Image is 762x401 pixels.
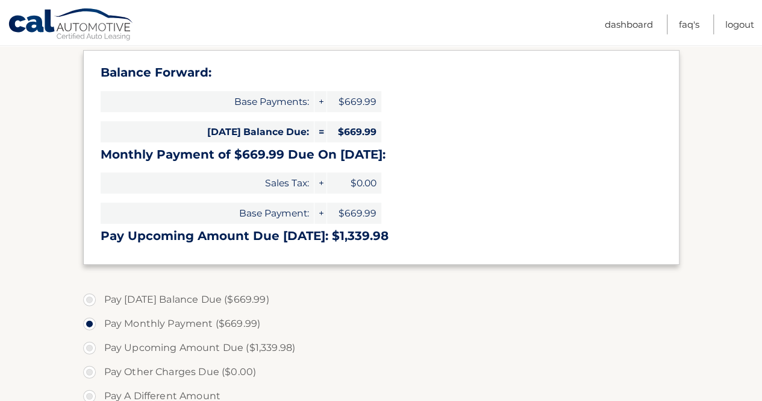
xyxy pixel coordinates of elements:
[725,14,754,34] a: Logout
[314,172,326,194] span: +
[83,312,679,336] label: Pay Monthly Payment ($669.99)
[314,91,326,112] span: +
[83,336,679,360] label: Pay Upcoming Amount Due ($1,339.98)
[605,14,653,34] a: Dashboard
[314,203,326,224] span: +
[679,14,699,34] a: FAQ's
[101,121,314,142] span: [DATE] Balance Due:
[327,203,381,224] span: $669.99
[101,172,314,194] span: Sales Tax:
[8,8,134,43] a: Cal Automotive
[101,229,662,244] h3: Pay Upcoming Amount Due [DATE]: $1,339.98
[327,172,381,194] span: $0.00
[314,121,326,142] span: =
[101,203,314,224] span: Base Payment:
[101,147,662,162] h3: Monthly Payment of $669.99 Due On [DATE]:
[101,65,662,80] h3: Balance Forward:
[327,91,381,112] span: $669.99
[83,360,679,384] label: Pay Other Charges Due ($0.00)
[327,121,381,142] span: $669.99
[101,91,314,112] span: Base Payments:
[83,288,679,312] label: Pay [DATE] Balance Due ($669.99)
